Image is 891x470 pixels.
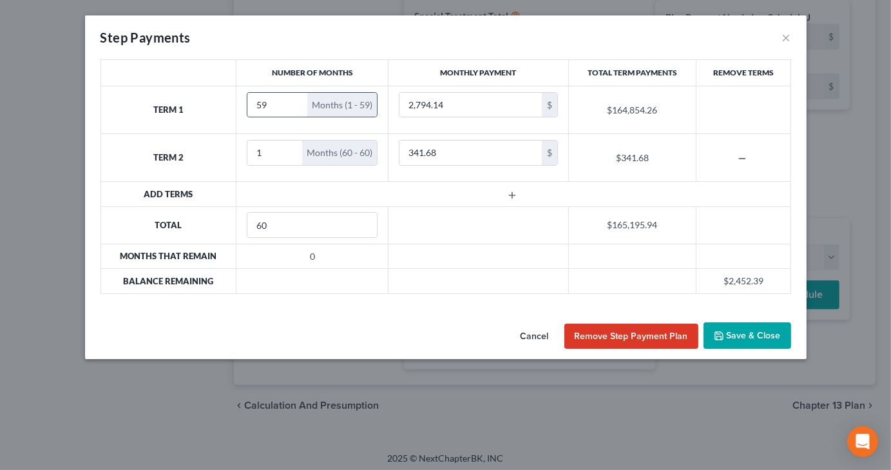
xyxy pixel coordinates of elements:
[247,141,302,165] input: --
[101,86,236,133] th: Term 1
[247,213,377,237] input: --
[399,93,542,117] input: 0.00
[568,206,696,244] td: $165,195.94
[696,60,790,86] th: Remove Terms
[542,93,557,117] div: $
[568,86,696,133] td: $164,854.26
[307,93,377,117] div: Months (1 - 59)
[510,324,559,349] button: Cancel
[101,269,236,293] th: Balance Remaining
[388,60,568,86] th: Monthly Payment
[568,60,696,86] th: Total Term Payments
[782,30,791,45] button: ×
[236,60,388,86] th: Number of Months
[847,426,878,457] div: Open Intercom Messenger
[236,244,388,268] td: 0
[696,269,790,293] td: $2,452.39
[302,141,377,165] div: Months (60 - 60)
[101,206,236,244] th: Total
[101,134,236,182] th: Term 2
[399,141,542,165] input: 0.00
[704,322,791,349] button: Save & Close
[101,182,236,206] th: Add Terms
[568,134,696,182] td: $341.68
[247,93,307,117] input: --
[101,244,236,268] th: Months that Remain
[101,28,191,46] div: Step Payments
[564,324,698,349] button: Remove Step Payment Plan
[542,141,557,165] div: $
